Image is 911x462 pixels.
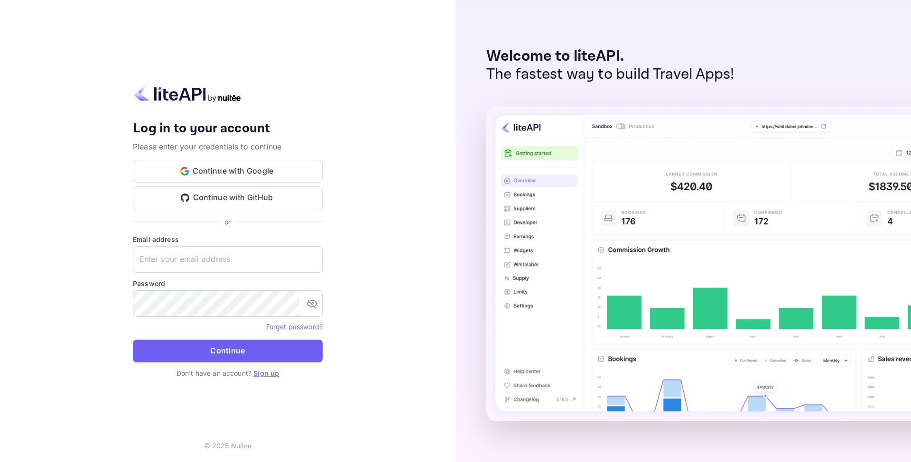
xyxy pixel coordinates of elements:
input: Enter your email address [133,246,323,273]
h4: Log in to your account [133,120,323,137]
button: Continue [133,340,323,362]
a: Forget password? [266,322,323,331]
img: liteapi [133,84,242,102]
button: Continue with Google [133,160,323,183]
a: Sign up [253,369,279,377]
p: Welcome to liteAPI. [486,47,734,65]
p: © 2025 Nuitee [204,441,252,451]
p: Don't have an account? [133,368,323,378]
p: The fastest way to build Travel Apps! [486,65,734,83]
p: or [224,217,231,227]
label: Email address [133,234,323,244]
label: Password [133,278,323,288]
p: Please enter your credentials to continue [133,141,323,152]
button: Continue with GitHub [133,186,323,209]
a: Forget password? [266,323,323,331]
button: toggle password visibility [303,294,322,313]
